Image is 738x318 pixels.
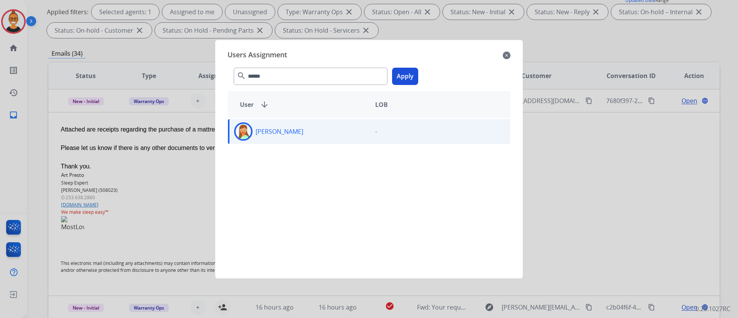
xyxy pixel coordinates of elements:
button: Apply [392,68,418,85]
mat-icon: arrow_downward [260,100,269,109]
p: [PERSON_NAME] [256,127,303,136]
mat-icon: close [503,51,510,60]
span: Users Assignment [228,49,287,62]
mat-icon: search [237,71,246,80]
p: - [375,127,377,136]
span: LOB [375,100,388,109]
div: User [234,100,369,109]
